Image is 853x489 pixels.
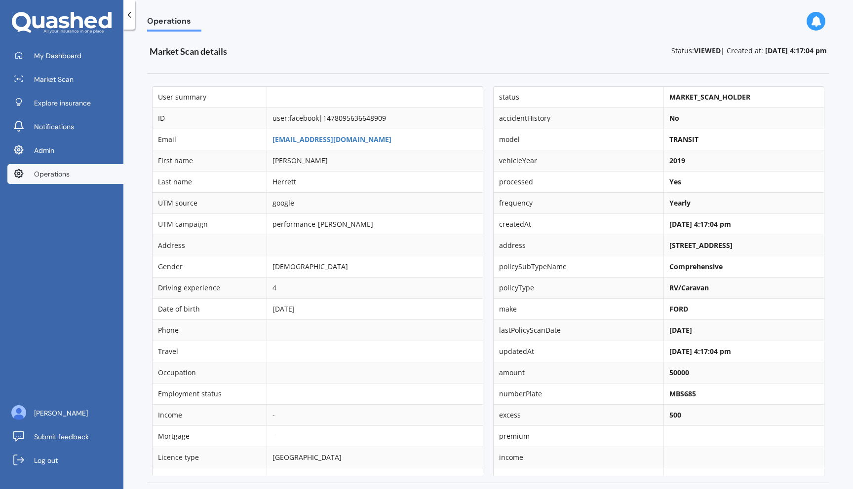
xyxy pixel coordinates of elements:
td: Date of birth [153,298,267,319]
span: Operations [34,169,70,179]
td: processed [494,171,663,192]
b: Yearly [669,198,691,208]
a: [PERSON_NAME] [7,403,123,423]
a: Operations [7,164,123,184]
span: My Dashboard [34,51,81,61]
span: Submit feedback [34,432,89,442]
td: isNZResident [494,468,663,489]
span: Admin [34,145,54,155]
span: Operations [147,16,201,30]
b: 50000 [669,368,689,377]
td: status [494,87,663,107]
span: Market Scan [34,74,74,84]
td: Email [153,129,267,150]
td: [DEMOGRAPHIC_DATA] [267,256,483,277]
td: 4 [267,277,483,298]
b: RV/Caravan [669,283,709,292]
a: Log out [7,451,123,470]
td: - [267,425,483,447]
td: address [494,235,663,256]
a: My Dashboard [7,46,123,66]
b: [STREET_ADDRESS] [669,241,733,250]
td: frequency [494,192,663,213]
td: amount [494,362,663,383]
td: Gender [153,256,267,277]
td: First name [153,150,267,171]
td: performance-[PERSON_NAME] [267,213,483,235]
td: [DATE] [267,298,483,319]
b: 500 [669,410,681,419]
td: [PERSON_NAME] [267,150,483,171]
td: accidentHistory [494,107,663,129]
b: MBS685 [669,389,696,398]
td: income [494,447,663,468]
td: Address [153,235,267,256]
b: VIEWED [694,46,721,55]
td: policySubTypeName [494,256,663,277]
td: excess [494,404,663,425]
td: lastPolicyScanDate [494,319,663,341]
td: Travel [153,341,267,362]
b: No [669,113,679,123]
td: user:facebook|1478095636648909 [267,107,483,129]
b: 2019 [669,156,685,165]
td: premium [494,425,663,447]
td: Licence type [153,447,267,468]
td: Mortgage [153,425,267,447]
h3: Market Scan details [150,46,447,57]
td: User summary [153,87,267,107]
td: numberPlate [494,383,663,404]
b: Comprehensive [669,262,723,271]
td: createdAt [494,213,663,235]
td: Income [153,404,267,425]
b: [DATE] 4:17:04 pm [669,219,731,229]
td: model [494,129,663,150]
td: google [267,192,483,213]
td: Herrett [267,171,483,192]
td: Motorcycle licence type [153,468,267,489]
b: [DATE] 4:17:04 pm [765,46,827,55]
b: TRANSIT [669,135,698,144]
td: ID [153,107,267,129]
td: [GEOGRAPHIC_DATA] [267,447,483,468]
td: updatedAt [494,341,663,362]
td: make [494,298,663,319]
td: Employment status [153,383,267,404]
span: Notifications [34,122,74,132]
td: UTM campaign [153,213,267,235]
a: Explore insurance [7,93,123,113]
a: Admin [7,140,123,160]
a: Submit feedback [7,427,123,447]
td: Phone [153,319,267,341]
td: Occupation [153,362,267,383]
span: Explore insurance [34,98,91,108]
td: Driving experience [153,277,267,298]
a: [EMAIL_ADDRESS][DOMAIN_NAME] [272,135,391,144]
b: [DATE] [669,325,692,335]
span: Log out [34,455,58,465]
img: ALV-UjU6YHOUIM1AGx_4vxbOkaOq-1eqc8a3URkVIJkc_iWYmQ98kTe7fc9QMVOBV43MoXmOPfWPN7JjnmUwLuIGKVePaQgPQ... [11,405,26,420]
a: Market Scan [7,70,123,89]
span: [PERSON_NAME] [34,408,88,418]
b: MARKET_SCAN_HOLDER [669,92,750,102]
td: policyType [494,277,663,298]
td: UTM source [153,192,267,213]
td: vehicleYear [494,150,663,171]
td: - [267,404,483,425]
p: Status: | Created at: [671,46,827,56]
td: Last name [153,171,267,192]
b: Yes [669,177,681,186]
a: Notifications [7,117,123,137]
b: [DATE] 4:17:04 pm [669,347,731,356]
b: FORD [669,304,688,314]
